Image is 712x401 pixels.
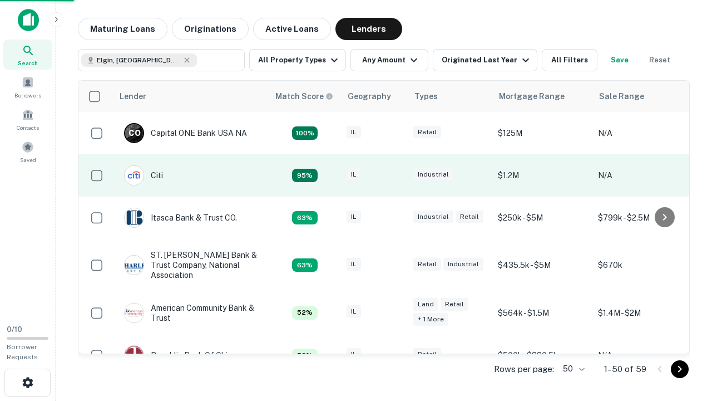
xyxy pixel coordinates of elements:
[592,112,693,154] td: N/A
[20,155,36,164] span: Saved
[128,128,140,139] p: C O
[492,154,592,197] td: $1.2M
[558,361,586,377] div: 50
[602,49,637,71] button: Save your search to get updates of matches that match your search criteria.
[292,169,318,182] div: Capitalize uses an advanced AI algorithm to match your search with the best lender. The match sco...
[492,197,592,239] td: $250k - $5M
[3,104,52,134] a: Contacts
[642,49,678,71] button: Reset
[492,81,592,112] th: Mortgage Range
[3,40,52,70] a: Search
[292,306,318,320] div: Capitalize uses an advanced AI algorithm to match your search with the best lender. The match sco...
[442,53,532,67] div: Originated Last Year
[492,239,592,292] td: $435.5k - $5M
[14,91,41,100] span: Borrowers
[592,197,693,239] td: $799k - $2.5M
[347,348,361,361] div: IL
[347,126,361,139] div: IL
[413,168,453,181] div: Industrial
[292,258,318,272] div: Capitalize uses an advanced AI algorithm to match your search with the best lender. The match sco...
[18,9,39,31] img: capitalize-icon.png
[542,49,597,71] button: All Filters
[124,303,258,323] div: American Community Bank & Trust
[275,90,331,102] h6: Match Score
[413,258,441,271] div: Retail
[292,349,318,362] div: Capitalize uses an advanced AI algorithm to match your search with the best lender. The match sco...
[125,166,144,185] img: picture
[7,325,22,334] span: 0 / 10
[347,305,361,318] div: IL
[124,165,163,185] div: Citi
[414,90,438,103] div: Types
[124,208,237,228] div: Itasca Bank & Trust CO.
[592,81,693,112] th: Sale Range
[413,298,438,311] div: Land
[413,348,441,361] div: Retail
[408,81,492,112] th: Types
[124,123,247,143] div: Capital ONE Bank USA NA
[97,55,180,65] span: Elgin, [GEOGRAPHIC_DATA], [GEOGRAPHIC_DATA]
[443,258,483,271] div: Industrial
[78,18,167,40] button: Maturing Loans
[335,18,402,40] button: Lenders
[348,90,391,103] div: Geography
[492,292,592,334] td: $564k - $1.5M
[604,363,646,376] p: 1–50 of 59
[120,90,146,103] div: Lender
[17,123,39,132] span: Contacts
[347,258,361,271] div: IL
[253,18,331,40] button: Active Loans
[124,250,258,281] div: ST. [PERSON_NAME] Bank & Trust Company, National Association
[341,81,408,112] th: Geography
[269,81,341,112] th: Capitalize uses an advanced AI algorithm to match your search with the best lender. The match sco...
[599,90,644,103] div: Sale Range
[671,360,689,378] button: Go to next page
[113,81,269,112] th: Lender
[124,345,246,365] div: Republic Bank Of Chicago
[413,211,453,223] div: Industrial
[249,49,346,71] button: All Property Types
[441,298,468,311] div: Retail
[3,72,52,102] a: Borrowers
[292,211,318,224] div: Capitalize uses an advanced AI algorithm to match your search with the best lender. The match sco...
[125,256,144,275] img: picture
[456,211,483,223] div: Retail
[492,334,592,376] td: $500k - $880.5k
[656,312,712,365] iframe: Chat Widget
[18,58,38,67] span: Search
[494,363,554,376] p: Rows per page:
[292,126,318,140] div: Capitalize uses an advanced AI algorithm to match your search with the best lender. The match sco...
[125,208,144,227] img: picture
[3,136,52,167] a: Saved
[7,343,38,361] span: Borrower Requests
[413,313,448,326] div: + 1 more
[592,239,693,292] td: $670k
[172,18,249,40] button: Originations
[413,126,441,139] div: Retail
[592,154,693,197] td: N/A
[275,90,333,102] div: Capitalize uses an advanced AI algorithm to match your search with the best lender. The match sco...
[499,90,565,103] div: Mortgage Range
[433,49,537,71] button: Originated Last Year
[347,211,361,223] div: IL
[125,304,144,322] img: picture
[592,292,693,334] td: $1.4M - $2M
[592,334,693,376] td: N/A
[350,49,428,71] button: Any Amount
[347,168,361,181] div: IL
[492,112,592,154] td: $125M
[125,346,144,365] img: picture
